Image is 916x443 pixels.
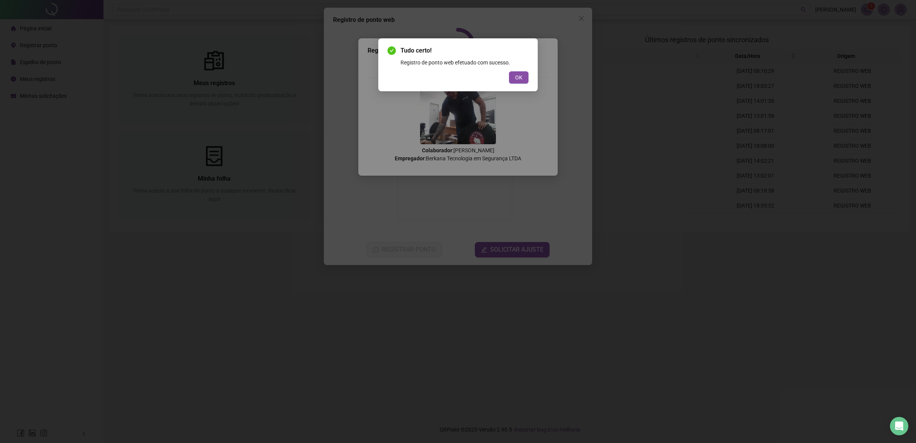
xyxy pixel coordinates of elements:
[401,46,529,55] span: Tudo certo!
[387,46,396,55] span: check-circle
[509,71,529,84] button: OK
[890,417,908,435] div: Open Intercom Messenger
[401,58,529,67] div: Registro de ponto web efetuado com sucesso.
[515,73,522,82] span: OK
